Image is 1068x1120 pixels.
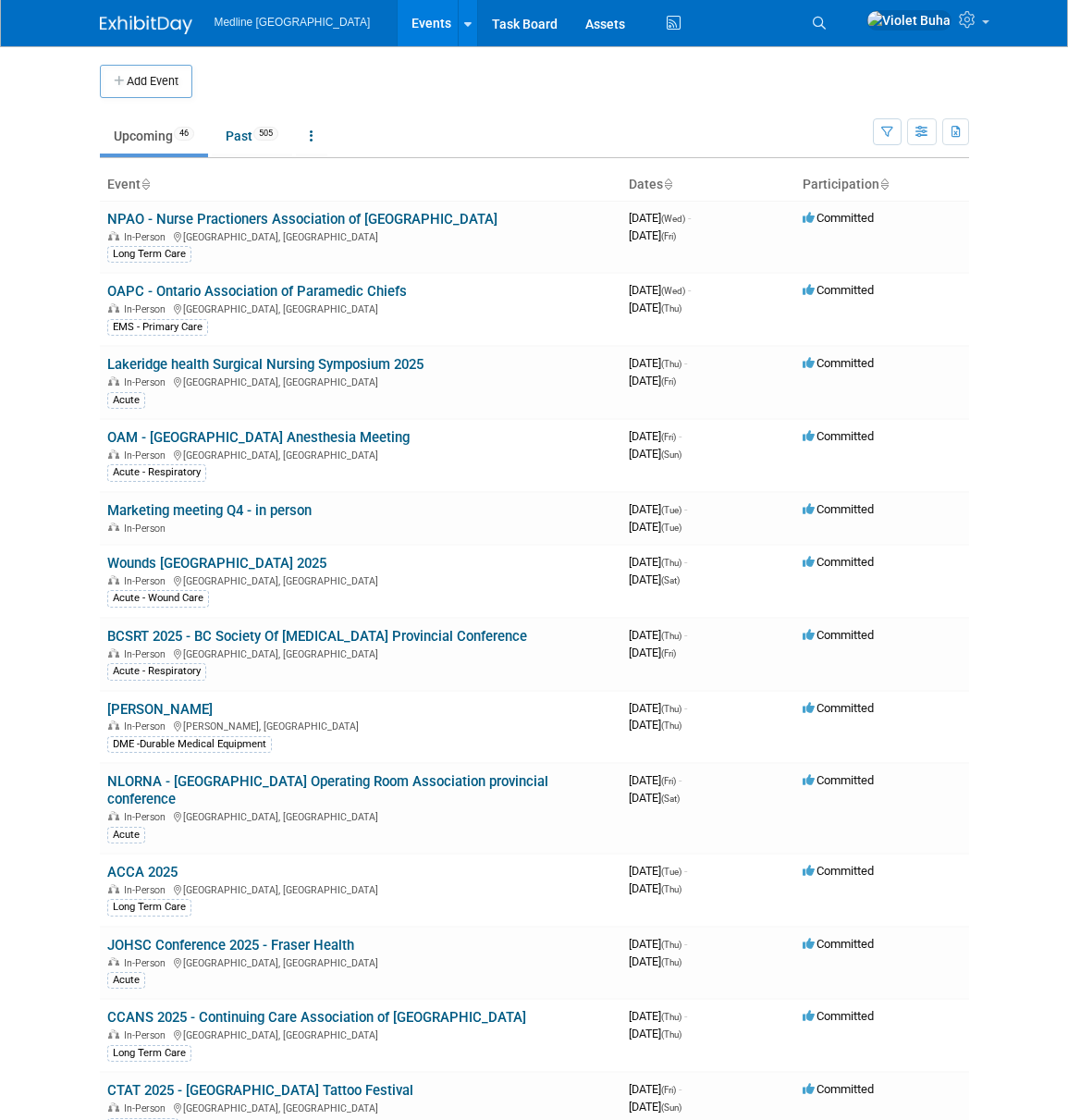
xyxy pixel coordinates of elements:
[107,1027,614,1041] div: [GEOGRAPHIC_DATA], [GEOGRAPHIC_DATA]
[124,449,171,462] span: In-Person
[661,376,676,387] span: (Fri)
[107,447,614,462] div: [GEOGRAPHIC_DATA], [GEOGRAPHIC_DATA]
[661,704,681,714] span: (Thu)
[803,356,874,370] span: Committed
[803,555,874,569] span: Committed
[124,884,171,896] span: In-Person
[124,575,171,587] span: In-Person
[107,211,497,228] a: NPAO - Nurse Practioners Association of [GEOGRAPHIC_DATA]
[107,429,410,446] a: OAM - [GEOGRAPHIC_DATA] Anesthesia Meeting
[688,211,691,225] span: -
[124,231,171,243] span: In-Person
[661,558,681,568] span: (Thu)
[108,523,119,532] img: In-Person Event
[107,246,191,263] div: Long Term Care
[107,899,191,916] div: Long Term Care
[629,1027,681,1040] span: [DATE]
[253,127,278,141] span: 505
[629,228,676,242] span: [DATE]
[629,356,687,370] span: [DATE]
[803,429,874,443] span: Committed
[661,359,681,369] span: (Thu)
[803,1082,874,1096] span: Committed
[688,283,691,297] span: -
[108,720,119,730] img: In-Person Event
[124,1102,171,1114] span: In-Person
[621,169,795,201] th: Dates
[629,646,676,659] span: [DATE]
[629,447,681,461] span: [DATE]
[107,881,614,896] div: [GEOGRAPHIC_DATA], [GEOGRAPHIC_DATA]
[661,432,676,442] span: (Fri)
[661,214,685,224] span: (Wed)
[108,231,119,240] img: In-Person Event
[803,502,874,516] span: Committed
[107,663,206,680] div: Acute - Respiratory
[107,1045,191,1062] div: Long Term Care
[803,864,874,878] span: Committed
[629,1100,681,1114] span: [DATE]
[108,1029,119,1039] img: In-Person Event
[661,523,681,533] span: (Tue)
[107,1100,614,1114] div: [GEOGRAPHIC_DATA], [GEOGRAPHIC_DATA]
[661,505,681,515] span: (Tue)
[661,1029,681,1040] span: (Thu)
[661,884,681,894] span: (Thu)
[107,555,326,572] a: Wounds [GEOGRAPHIC_DATA] 2025
[661,720,681,731] span: (Thu)
[684,356,687,370] span: -
[629,374,676,388] span: [DATE]
[803,773,874,787] span: Committed
[795,169,969,201] th: Participation
[661,286,685,296] span: (Wed)
[107,319,208,336] div: EMS - Primary Care
[107,736,272,753] div: DME -Durable Medical Equipment
[803,937,874,951] span: Committed
[629,520,681,534] span: [DATE]
[684,701,687,715] span: -
[629,301,681,314] span: [DATE]
[124,523,171,535] span: In-Person
[684,1009,687,1023] span: -
[661,303,681,314] span: (Thu)
[107,228,614,243] div: [GEOGRAPHIC_DATA], [GEOGRAPHIC_DATA]
[107,827,145,843] div: Acute
[679,1082,681,1096] span: -
[107,392,145,409] div: Acute
[108,648,119,658] img: In-Person Event
[107,301,614,315] div: [GEOGRAPHIC_DATA], [GEOGRAPHIC_DATA]
[108,811,119,820] img: In-Person Event
[629,572,680,586] span: [DATE]
[661,1085,676,1095] span: (Fri)
[107,572,614,587] div: [GEOGRAPHIC_DATA], [GEOGRAPHIC_DATA]
[108,376,119,386] img: In-Person Event
[107,701,213,718] a: [PERSON_NAME]
[803,1009,874,1023] span: Committed
[661,1102,681,1113] span: (Sun)
[124,1029,171,1041] span: In-Person
[629,628,687,642] span: [DATE]
[107,1082,413,1099] a: CTAT 2025 - [GEOGRAPHIC_DATA] Tattoo Festival
[124,720,171,732] span: In-Person
[684,628,687,642] span: -
[803,701,874,715] span: Committed
[107,864,178,880] a: ACCA 2025
[803,283,874,297] span: Committed
[684,937,687,951] span: -
[108,303,119,313] img: In-Person Event
[107,283,407,300] a: OAPC - Ontario Association of Paramedic Chiefs
[212,118,292,154] a: Past505
[684,555,687,569] span: -
[108,957,119,966] img: In-Person Event
[107,954,614,969] div: [GEOGRAPHIC_DATA], [GEOGRAPHIC_DATA]
[215,16,371,29] span: Medline [GEOGRAPHIC_DATA]
[629,791,680,805] span: [DATE]
[629,773,681,787] span: [DATE]
[679,773,681,787] span: -
[124,811,171,823] span: In-Person
[679,429,681,443] span: -
[124,648,171,660] span: In-Person
[629,954,681,968] span: [DATE]
[124,303,171,315] span: In-Person
[629,502,687,516] span: [DATE]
